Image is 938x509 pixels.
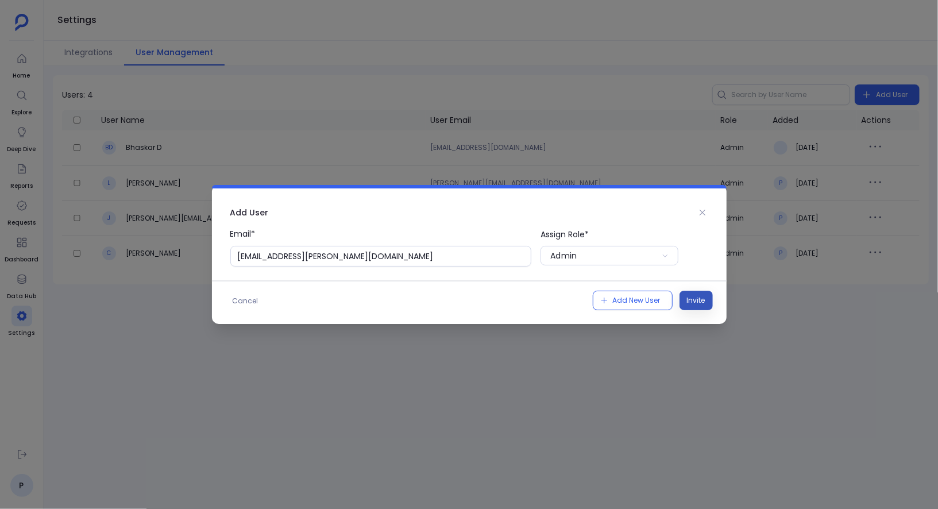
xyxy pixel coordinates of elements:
input: Email* [230,246,532,267]
span: Invite [687,295,705,306]
button: Add New User [593,291,673,310]
button: Admin [541,246,678,265]
label: Email* [230,227,532,267]
span: Cancel [233,295,258,307]
button: Invite [680,291,713,310]
p: Assign Role* [541,229,678,240]
h2: Add User [230,207,269,218]
span: Add New User [613,295,661,306]
button: Cancel [226,292,265,310]
div: Admin [550,250,577,261]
